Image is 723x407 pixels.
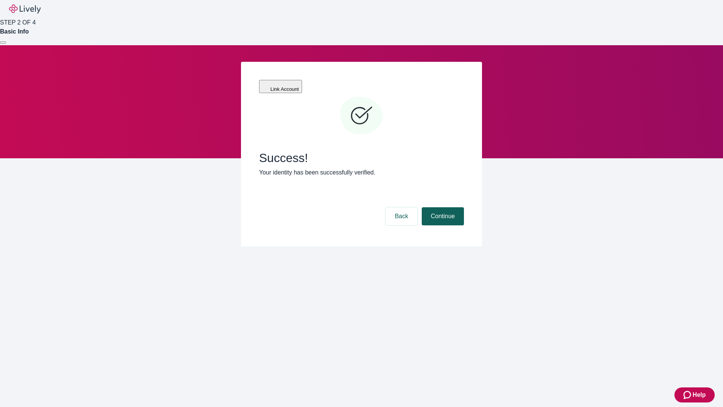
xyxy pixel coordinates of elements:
svg: Zendesk support icon [683,390,692,399]
p: Your identity has been successfully verified. [259,168,464,177]
button: Zendesk support iconHelp [674,387,715,402]
button: Continue [422,207,464,225]
span: Help [692,390,706,399]
svg: Checkmark icon [339,93,384,139]
img: Lively [9,5,41,14]
span: Success! [259,151,464,165]
button: Back [386,207,417,225]
button: Link Account [259,80,302,93]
